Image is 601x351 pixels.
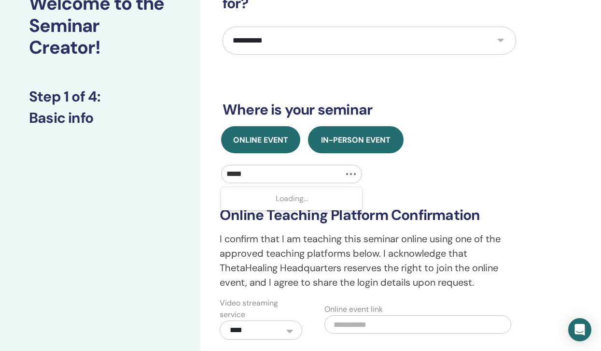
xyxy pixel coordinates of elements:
[29,88,171,105] h3: Step 1 of 4 :
[308,126,404,153] button: In-Person Event
[220,232,519,290] p: I confirm that I am teaching this seminar online using one of the approved teaching platforms bel...
[321,135,391,145] span: In-Person Event
[221,189,362,208] div: Loading...
[223,101,516,118] h3: Where is your seminar
[568,318,591,341] div: Open Intercom Messenger
[29,109,171,127] h3: Basic info
[221,126,300,153] button: Online Event
[233,135,288,145] span: Online Event
[220,297,302,321] label: Video streaming service
[324,304,383,315] label: Online event link
[220,206,519,224] h3: Online Teaching Platform Confirmation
